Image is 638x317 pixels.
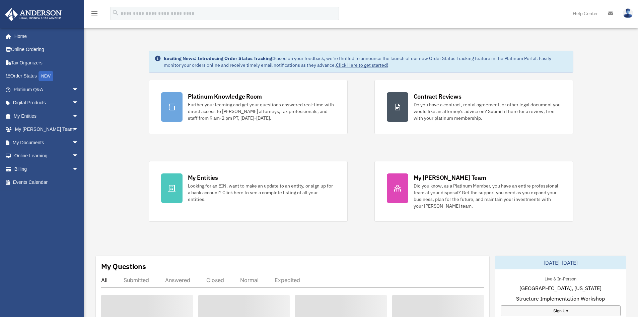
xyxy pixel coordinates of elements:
[101,261,146,271] div: My Questions
[188,182,335,203] div: Looking for an EIN, want to make an update to an entity, or sign up for a bank account? Click her...
[240,277,259,283] div: Normal
[149,80,348,134] a: Platinum Knowledge Room Further your learning and get your questions answered real-time with dire...
[5,30,85,43] a: Home
[5,109,89,123] a: My Entitiesarrow_drop_down
[188,173,218,182] div: My Entities
[5,136,89,149] a: My Documentsarrow_drop_down
[72,96,85,110] span: arrow_drop_down
[164,55,568,68] div: Based on your feedback, we're thrilled to announce the launch of our new Order Status Tracking fe...
[72,162,85,176] span: arrow_drop_down
[5,123,89,136] a: My [PERSON_NAME] Teamarrow_drop_down
[72,136,85,150] span: arrow_drop_down
[90,9,98,17] i: menu
[5,96,89,110] a: Digital Productsarrow_drop_down
[5,176,89,189] a: Events Calendar
[72,149,85,163] span: arrow_drop_down
[519,284,601,292] span: [GEOGRAPHIC_DATA], [US_STATE]
[414,101,561,121] div: Do you have a contract, rental agreement, or other legal document you would like an attorney's ad...
[516,295,605,303] span: Structure Implementation Workshop
[206,277,224,283] div: Closed
[501,305,621,316] a: Sign Up
[5,56,89,69] a: Tax Organizers
[5,43,89,56] a: Online Ordering
[623,8,633,18] img: User Pic
[101,277,108,283] div: All
[164,55,274,61] strong: Exciting News: Introducing Order Status Tracking!
[90,12,98,17] a: menu
[275,277,300,283] div: Expedited
[72,109,85,123] span: arrow_drop_down
[165,277,190,283] div: Answered
[5,149,89,163] a: Online Learningarrow_drop_down
[3,8,64,21] img: Anderson Advisors Platinum Portal
[5,162,89,176] a: Billingarrow_drop_down
[5,69,89,83] a: Order StatusNEW
[5,83,89,96] a: Platinum Q&Aarrow_drop_down
[149,161,348,222] a: My Entities Looking for an EIN, want to make an update to an entity, or sign up for a bank accoun...
[124,277,149,283] div: Submitted
[39,71,53,81] div: NEW
[414,92,462,101] div: Contract Reviews
[188,101,335,121] div: Further your learning and get your questions answered real-time with direct access to [PERSON_NAM...
[414,182,561,209] div: Did you know, as a Platinum Member, you have an entire professional team at your disposal? Get th...
[188,92,262,101] div: Platinum Knowledge Room
[539,275,582,282] div: Live & In-Person
[72,123,85,137] span: arrow_drop_down
[72,83,85,97] span: arrow_drop_down
[495,256,626,269] div: [DATE]-[DATE]
[414,173,486,182] div: My [PERSON_NAME] Team
[374,80,573,134] a: Contract Reviews Do you have a contract, rental agreement, or other legal document you would like...
[374,161,573,222] a: My [PERSON_NAME] Team Did you know, as a Platinum Member, you have an entire professional team at...
[112,9,119,16] i: search
[336,62,388,68] a: Click Here to get started!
